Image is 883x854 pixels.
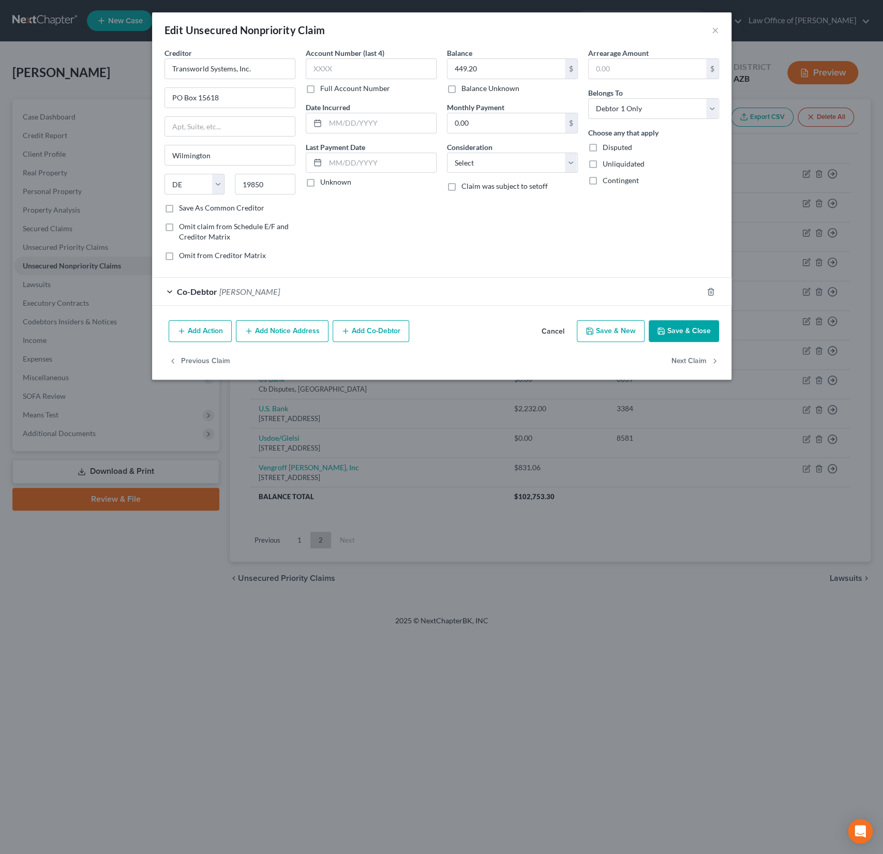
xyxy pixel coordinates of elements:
[447,59,565,79] input: 0.00
[565,59,577,79] div: $
[603,143,632,152] span: Disputed
[712,24,719,36] button: ×
[306,102,350,113] label: Date Incurred
[447,142,492,153] label: Consideration
[179,251,266,260] span: Omit from Creditor Matrix
[320,83,390,94] label: Full Account Number
[577,320,645,342] button: Save & New
[603,176,639,185] span: Contingent
[164,49,192,57] span: Creditor
[177,287,217,296] span: Co-Debtor
[565,113,577,133] div: $
[588,127,658,138] label: Choose any that apply
[671,350,719,372] button: Next Claim
[603,159,645,168] span: Unliquidated
[333,320,409,342] button: Add Co-Debtor
[533,321,573,342] button: Cancel
[165,117,295,137] input: Apt, Suite, etc...
[164,23,325,37] div: Edit Unsecured Nonpriority Claim
[588,48,649,58] label: Arrearage Amount
[165,88,295,108] input: Enter address...
[447,113,565,133] input: 0.00
[589,59,706,79] input: 0.00
[179,222,289,241] span: Omit claim from Schedule E/F and Creditor Matrix
[219,287,280,296] span: [PERSON_NAME]
[306,58,437,79] input: XXXX
[320,177,351,187] label: Unknown
[447,102,504,113] label: Monthly Payment
[461,83,519,94] label: Balance Unknown
[306,142,365,153] label: Last Payment Date
[169,350,230,372] button: Previous Claim
[588,88,623,97] span: Belongs To
[325,153,436,173] input: MM/DD/YYYY
[649,320,719,342] button: Save & Close
[706,59,719,79] div: $
[306,48,384,58] label: Account Number (last 4)
[236,320,328,342] button: Add Notice Address
[179,203,264,213] label: Save As Common Creditor
[164,58,295,79] input: Search creditor by name...
[169,320,232,342] button: Add Action
[235,174,295,194] input: Enter zip...
[848,819,873,844] div: Open Intercom Messenger
[461,182,548,190] span: Claim was subject to setoff
[325,113,436,133] input: MM/DD/YYYY
[165,145,295,165] input: Enter city...
[447,48,472,58] label: Balance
